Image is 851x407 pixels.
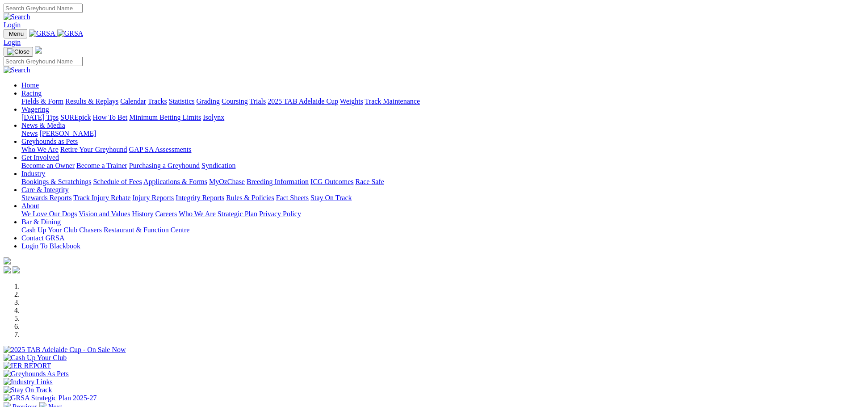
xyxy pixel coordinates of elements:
img: twitter.svg [13,266,20,273]
a: Tracks [148,97,167,105]
a: Applications & Forms [143,178,207,185]
a: Track Injury Rebate [73,194,130,201]
a: Stay On Track [310,194,352,201]
a: We Love Our Dogs [21,210,77,218]
a: Bar & Dining [21,218,61,226]
img: Cash Up Your Club [4,354,67,362]
a: Who We Are [21,146,59,153]
img: Search [4,66,30,74]
a: Track Maintenance [365,97,420,105]
img: Search [4,13,30,21]
a: Purchasing a Greyhound [129,162,200,169]
a: Who We Are [179,210,216,218]
img: GRSA [57,29,84,38]
a: ICG Outcomes [310,178,353,185]
div: Get Involved [21,162,847,170]
a: Become an Owner [21,162,75,169]
a: Fact Sheets [276,194,309,201]
img: logo-grsa-white.png [35,46,42,54]
a: [DATE] Tips [21,113,59,121]
input: Search [4,4,83,13]
a: About [21,202,39,210]
a: Minimum Betting Limits [129,113,201,121]
div: Care & Integrity [21,194,847,202]
a: Trials [249,97,266,105]
div: Bar & Dining [21,226,847,234]
a: Calendar [120,97,146,105]
img: Close [7,48,29,55]
a: Bookings & Scratchings [21,178,91,185]
a: Injury Reports [132,194,174,201]
a: Grading [197,97,220,105]
img: GRSA [29,29,55,38]
a: Coursing [222,97,248,105]
div: Racing [21,97,847,105]
a: Retire Your Greyhound [60,146,127,153]
div: News & Media [21,130,847,138]
a: Privacy Policy [259,210,301,218]
a: Login [4,38,21,46]
img: GRSA Strategic Plan 2025-27 [4,394,96,402]
a: SUREpick [60,113,91,121]
img: Greyhounds As Pets [4,370,69,378]
a: Syndication [201,162,235,169]
img: facebook.svg [4,266,11,273]
a: Care & Integrity [21,186,69,193]
a: Login [4,21,21,29]
a: History [132,210,153,218]
button: Toggle navigation [4,29,27,38]
a: [PERSON_NAME] [39,130,96,137]
a: GAP SA Assessments [129,146,192,153]
a: Chasers Restaurant & Function Centre [79,226,189,234]
a: Stewards Reports [21,194,71,201]
a: Weights [340,97,363,105]
a: 2025 TAB Adelaide Cup [268,97,338,105]
a: Strategic Plan [218,210,257,218]
img: Stay On Track [4,386,52,394]
a: Greyhounds as Pets [21,138,78,145]
a: Get Involved [21,154,59,161]
div: Industry [21,178,847,186]
span: Menu [9,30,24,37]
a: MyOzChase [209,178,245,185]
a: Schedule of Fees [93,178,142,185]
a: Rules & Policies [226,194,274,201]
a: Vision and Values [79,210,130,218]
a: Breeding Information [247,178,309,185]
a: Racing [21,89,42,97]
a: News & Media [21,122,65,129]
div: About [21,210,847,218]
a: Cash Up Your Club [21,226,77,234]
img: logo-grsa-white.png [4,257,11,264]
a: Statistics [169,97,195,105]
a: Integrity Reports [176,194,224,201]
a: How To Bet [93,113,128,121]
a: Home [21,81,39,89]
a: Careers [155,210,177,218]
img: IER REPORT [4,362,51,370]
a: Wagering [21,105,49,113]
a: Contact GRSA [21,234,64,242]
a: Isolynx [203,113,224,121]
div: Greyhounds as Pets [21,146,847,154]
a: Race Safe [355,178,384,185]
a: Results & Replays [65,97,118,105]
a: Fields & Form [21,97,63,105]
div: Wagering [21,113,847,122]
input: Search [4,57,83,66]
a: News [21,130,38,137]
a: Industry [21,170,45,177]
img: 2025 TAB Adelaide Cup - On Sale Now [4,346,126,354]
img: Industry Links [4,378,53,386]
button: Toggle navigation [4,47,33,57]
a: Become a Trainer [76,162,127,169]
a: Login To Blackbook [21,242,80,250]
